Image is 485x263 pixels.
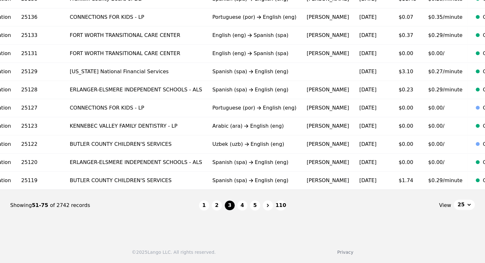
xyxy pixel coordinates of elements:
button: 5 [250,200,260,210]
td: $0.37 [393,26,423,45]
span: $0.00/ [428,123,445,129]
td: [PERSON_NAME] [302,117,354,135]
td: 25120 [16,153,65,172]
button: 2 [212,200,222,210]
span: 51-75 [32,202,50,208]
time: [DATE] [359,14,377,20]
td: [PERSON_NAME] [302,26,354,45]
a: Privacy [337,250,353,255]
td: $1.74 [393,172,423,190]
div: English (eng) Spanish (spa) [212,50,297,57]
td: $0.00 [393,117,423,135]
div: Portuguese (por) English (eng) [212,13,297,21]
span: $0.29/minute [428,87,463,93]
div: Spanish (spa) English (eng) [212,159,297,166]
span: $0.27/minute [428,68,463,75]
td: BUTLER COUNTY CHILDREN'S SERVICES [65,135,207,153]
td: CONNECTIONS FOR KIDS - LP [65,8,207,26]
td: 25119 [16,172,65,190]
button: 1 [199,200,209,210]
td: $0.00 [393,153,423,172]
td: [PERSON_NAME] [302,8,354,26]
td: $0.07 [393,8,423,26]
span: $0.00/ [428,105,445,111]
td: [PERSON_NAME] [302,135,354,153]
div: Spanish (spa) English (eng) [212,177,297,184]
div: © 2025 Lango LLC. All rights reserved. [132,249,216,255]
td: BUTLER COUNTY CHILDREN'S SERVICES [65,172,207,190]
button: 25 [454,200,475,210]
td: 25131 [16,45,65,63]
time: [DATE] [359,32,377,38]
td: 25127 [16,99,65,117]
span: View [439,202,451,209]
td: $0.23 [393,81,423,99]
time: [DATE] [359,105,377,111]
div: English (eng) Spanish (spa) [212,32,297,39]
td: [PERSON_NAME] [302,81,354,99]
td: CONNECTIONS FOR KIDS - LP [65,99,207,117]
span: $0.00/ [428,159,445,165]
td: 25136 [16,8,65,26]
td: 25133 [16,26,65,45]
td: 25123 [16,117,65,135]
td: [PERSON_NAME] [302,45,354,63]
time: [DATE] [359,177,377,183]
span: $0.00/ [428,50,445,56]
td: FORT WORTH TRANSITIONAL CARE CENTER [65,26,207,45]
td: ERLANGER-ELSMERE INDEPENDENT SCHOOLS - ALS [65,153,207,172]
td: [PERSON_NAME] [302,172,354,190]
td: $0.00 [393,45,423,63]
time: [DATE] [359,87,377,93]
td: [PERSON_NAME] [302,153,354,172]
td: 25128 [16,81,65,99]
td: $0.00 [393,99,423,117]
td: [US_STATE] National Financial Services [65,63,207,81]
td: ERLANGER-ELSMERE INDEPENDENT SCHOOLS - ALS [65,81,207,99]
div: Spanish (spa) English (eng) [212,68,297,75]
time: [DATE] [359,141,377,147]
td: 25129 [16,63,65,81]
div: Showing of 2742 records [10,202,199,209]
span: $0.35/minute [428,14,463,20]
nav: Page navigation [10,190,475,221]
button: 4 [237,200,247,210]
span: $0.00/ [428,141,445,147]
span: $0.29/minute [428,177,463,183]
td: KENNEBEC VALLEY FAMILY DENTISTRY - LP [65,117,207,135]
td: 25122 [16,135,65,153]
div: Portuguese (por) English (eng) [212,104,297,112]
time: [DATE] [359,123,377,129]
button: 110 [276,200,286,210]
div: Arabic (ara) English (eng) [212,122,297,130]
time: [DATE] [359,50,377,56]
td: $3.10 [393,63,423,81]
td: [PERSON_NAME] [302,99,354,117]
td: $0.00 [393,135,423,153]
time: [DATE] [359,68,377,75]
td: FORT WORTH TRANSITIONAL CARE CENTER [65,45,207,63]
time: [DATE] [359,159,377,165]
span: 25 [458,201,465,209]
div: Spanish (spa) English (eng) [212,86,297,94]
div: Uzbek (uzb) English (eng) [212,140,297,148]
span: $0.29/minute [428,32,463,38]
